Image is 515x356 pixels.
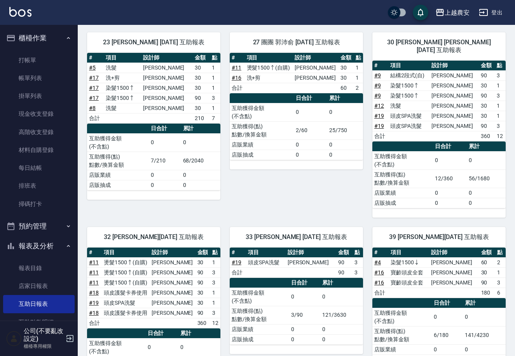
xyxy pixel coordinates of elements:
td: 燙髮1500↑(自購) [102,277,150,288]
td: 合計 [372,288,389,298]
th: 累計 [320,278,363,288]
th: 項目 [245,53,293,63]
td: 互助獲得(點) 點數/換算金額 [372,169,433,188]
td: 店販業績 [372,344,432,354]
td: 染髮1500↑ [104,83,141,93]
td: 12 [210,318,220,328]
a: 高階收支登錄 [3,123,75,141]
td: [PERSON_NAME] [429,277,479,288]
td: [PERSON_NAME] [141,93,193,103]
td: 6/180 [432,326,463,344]
td: 洗髮 [104,103,141,113]
td: 頭皮SPA洗髮 [388,121,429,131]
a: #8 [89,105,96,111]
td: 7/210 [149,152,181,170]
td: 1 [495,111,506,121]
td: 90 [479,91,495,101]
td: 30 [339,73,354,83]
td: 互助獲得金額 (不含點) [372,308,432,326]
td: 30 [196,257,210,267]
td: 互助獲得(點) 點數/換算金額 [230,121,294,140]
a: #16 [232,75,241,81]
td: 店販抽成 [372,198,433,208]
a: #16 [374,279,384,286]
td: 12/360 [433,169,467,188]
td: 60 [339,83,354,93]
td: 燙髮1500↑(自購) [245,63,293,73]
th: 日合計 [149,124,181,134]
td: 0 [320,288,363,306]
td: 1 [210,83,220,93]
a: #11 [89,279,99,286]
th: 日合計 [294,93,327,103]
td: 頭皮SPA洗髮 [388,111,429,121]
td: [PERSON_NAME] [150,288,195,298]
a: #9 [374,82,381,89]
td: 0 [327,150,363,160]
td: 3/90 [289,306,320,324]
td: 互助獲得金額 (不含點) [230,103,294,121]
th: 日合計 [432,298,463,308]
td: 洗髮 [388,101,429,111]
td: 25/750 [327,121,363,140]
td: 3 [353,267,363,277]
td: 店販業績 [372,188,433,198]
td: 90 [196,308,210,318]
td: 0 [467,198,506,208]
th: 累計 [178,328,220,339]
th: 日合計 [433,141,467,152]
td: 3 [495,70,506,80]
td: 0 [149,180,181,190]
td: [PERSON_NAME] [150,267,195,277]
td: [PERSON_NAME] [150,277,195,288]
td: 0 [432,308,463,326]
td: 0 [289,288,320,306]
td: 寶齡頭皮全套 [389,277,429,288]
table: a dense table [230,53,363,93]
th: 點 [495,61,506,71]
th: 設計師 [286,248,336,258]
td: 燙髮1500↑(自購) [102,267,150,277]
td: [PERSON_NAME] [141,63,193,73]
td: 1 [210,257,220,267]
a: #9 [374,72,381,79]
td: 頭皮護髮卡券使用 [102,308,150,318]
td: [PERSON_NAME] [150,257,195,267]
td: 寶齡頭皮全套 [389,267,429,277]
td: 合計 [230,267,246,277]
td: 2 [354,83,363,93]
a: 每日結帳 [3,159,75,177]
td: 30 [479,101,495,111]
table: a dense table [372,141,506,208]
a: #17 [89,75,99,81]
td: 0 [467,188,506,198]
button: 預約管理 [3,216,75,236]
td: 3 [210,267,220,277]
td: 3 [353,257,363,267]
td: 90 [196,277,210,288]
td: [PERSON_NAME] [293,63,339,73]
td: [PERSON_NAME] [429,80,478,91]
td: 30 [479,80,495,91]
td: 68/2040 [181,152,220,170]
td: 0 [294,140,327,150]
a: #19 [374,113,384,119]
td: 360 [196,318,210,328]
td: 店販業績 [87,170,149,180]
td: 1 [495,267,506,277]
td: [PERSON_NAME] [429,111,478,121]
td: [PERSON_NAME] [141,83,193,93]
td: 3 [210,277,220,288]
h5: 公司(不要亂改設定) [24,327,63,343]
th: # [230,248,246,258]
td: 0 [181,170,220,180]
td: 0 [289,334,320,344]
a: 打帳單 [3,51,75,69]
td: [PERSON_NAME] [150,308,195,318]
td: [PERSON_NAME] [150,298,195,308]
td: 互助獲得(點) 點數/換算金額 [87,152,149,170]
th: 項目 [102,248,150,258]
th: 累計 [463,298,506,308]
td: 30 [193,83,209,93]
td: 30 [196,288,210,298]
